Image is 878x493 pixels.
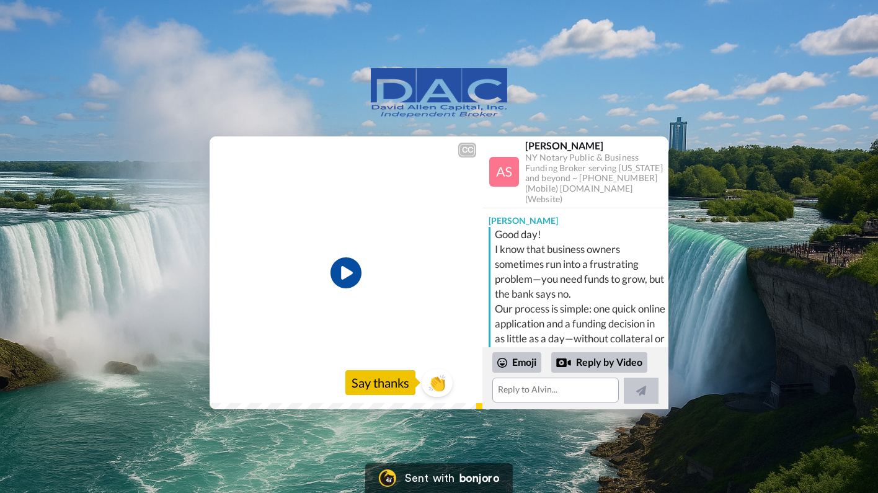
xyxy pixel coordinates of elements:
[525,140,668,151] div: [PERSON_NAME]
[459,144,475,156] div: CC
[482,208,668,227] div: [PERSON_NAME]
[242,378,247,393] span: /
[422,373,453,393] span: 👏
[345,370,415,395] div: Say thanks
[525,153,668,205] div: NY Notary Public & Business Funding Broker serving [US_STATE] and beyond ~ [PHONE_NUMBER] (Mobile...
[422,369,453,397] button: 👏
[551,352,647,373] div: Reply by Video
[495,227,665,391] div: Good day! I know that business owners sometimes run into a frustrating problem—you need funds to ...
[371,68,507,118] img: logo
[218,378,240,393] span: 0:11
[489,157,519,187] img: Profile Image
[249,378,271,393] span: 0:11
[556,355,571,370] div: Reply by Video
[492,352,541,372] div: Emoji
[459,380,471,392] img: Full screen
